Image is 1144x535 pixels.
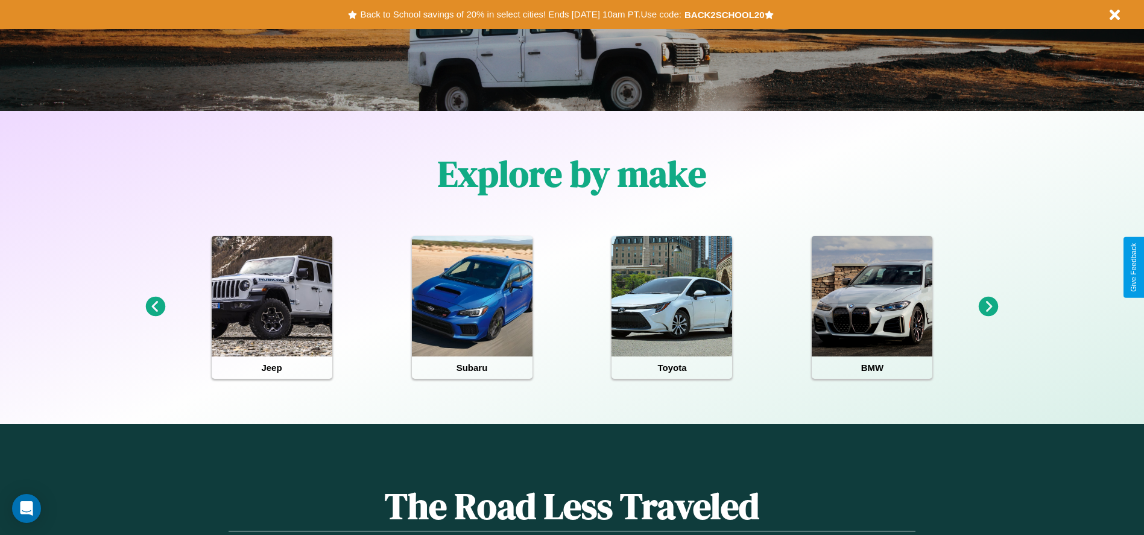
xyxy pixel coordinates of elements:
h1: The Road Less Traveled [229,481,915,531]
h1: Explore by make [438,149,706,198]
button: Back to School savings of 20% in select cities! Ends [DATE] 10am PT.Use code: [357,6,684,23]
h4: BMW [812,356,932,379]
h4: Subaru [412,356,532,379]
h4: Toyota [612,356,732,379]
div: Open Intercom Messenger [12,494,41,523]
div: Give Feedback [1130,243,1138,292]
b: BACK2SCHOOL20 [684,10,765,20]
h4: Jeep [212,356,332,379]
